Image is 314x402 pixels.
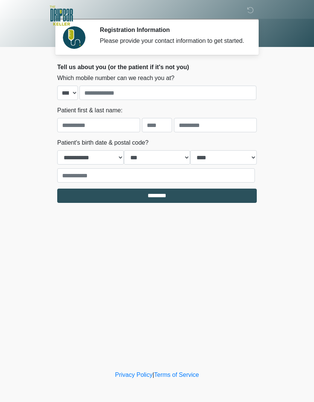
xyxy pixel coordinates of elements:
[50,6,73,26] img: The DRIPBaR - Keller Logo
[57,138,148,147] label: Patient's birth date & postal code?
[152,372,154,378] a: |
[115,372,153,378] a: Privacy Policy
[57,106,122,115] label: Patient first & last name:
[57,63,257,71] h2: Tell us about you (or the patient if it's not you)
[63,26,85,49] img: Agent Avatar
[154,372,199,378] a: Terms of Service
[100,36,245,45] div: Please provide your contact information to get started.
[57,74,174,83] label: Which mobile number can we reach you at?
